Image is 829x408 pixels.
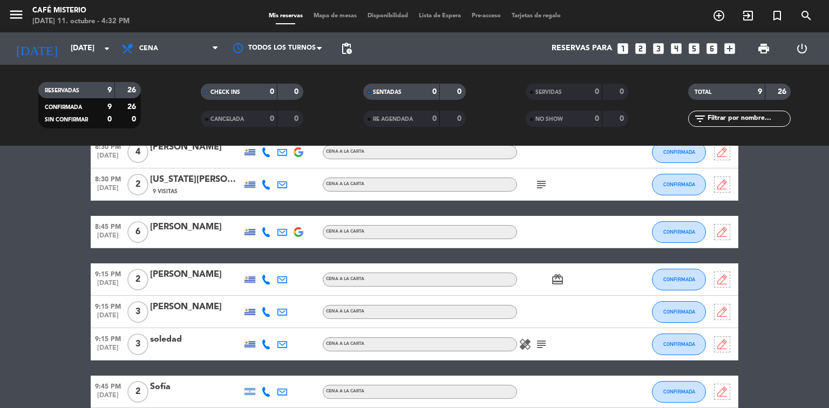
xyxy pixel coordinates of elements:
i: [DATE] [8,37,65,60]
span: CONFIRMADA [663,309,695,315]
span: [DATE] [91,312,125,324]
span: 9 Visitas [153,187,178,196]
strong: 0 [432,115,437,123]
span: 8:30 PM [91,140,125,152]
span: 2 [127,174,148,195]
span: Cena a la carta [326,182,364,186]
button: CONFIRMADA [652,174,706,195]
img: edit2.png [717,339,727,349]
img: google-logo.png [294,227,303,237]
img: edit2.png [717,386,727,397]
span: [DATE] [91,344,125,357]
div: [PERSON_NAME] [150,300,242,314]
i: card_giftcard [551,273,564,286]
i: exit_to_app [742,9,755,22]
span: 3 [127,301,148,323]
span: Cena a la carta [326,309,364,314]
button: CONFIRMADA [652,269,706,290]
strong: 0 [595,115,599,123]
i: looks_5 [687,42,701,56]
i: looks_4 [669,42,683,56]
button: CONFIRMADA [652,301,706,323]
i: subject [535,338,548,351]
div: [DATE] 11. octubre - 4:32 PM [32,16,130,27]
span: CHECK INS [210,90,240,95]
span: SENTADAS [373,90,402,95]
div: [PERSON_NAME] [150,268,242,282]
strong: 0 [457,88,464,96]
span: CONFIRMADA [663,341,695,347]
span: Pre-acceso [466,13,506,19]
div: soledad [150,332,242,346]
button: CONFIRMADA [652,381,706,403]
i: menu [8,6,24,23]
span: 8:45 PM [91,220,125,232]
span: Disponibilidad [362,13,413,19]
button: CONFIRMADA [652,141,706,163]
strong: 0 [620,88,626,96]
strong: 0 [294,115,301,123]
strong: 9 [107,86,112,94]
i: power_settings_new [796,42,808,55]
span: CONFIRMADA [45,105,82,110]
span: TOTAL [695,90,711,95]
span: RESERVADAS [45,88,79,93]
span: SERVIDAS [535,90,562,95]
span: 9:15 PM [91,332,125,344]
i: looks_6 [705,42,719,56]
strong: 9 [107,103,112,111]
i: turned_in_not [771,9,784,22]
span: Reservas para [552,44,612,53]
i: looks_3 [651,42,665,56]
span: [DATE] [91,392,125,404]
span: 9:45 PM [91,379,125,392]
i: looks_two [634,42,648,56]
strong: 0 [107,115,112,123]
span: 8:30 PM [91,172,125,185]
i: subject [535,178,548,191]
span: [DATE] [91,280,125,292]
div: LOG OUT [783,32,821,65]
img: google-logo.png [294,147,303,157]
span: Cena a la carta [326,389,364,393]
span: 3 [127,334,148,355]
strong: 26 [778,88,789,96]
span: SIN CONFIRMAR [45,117,88,123]
span: 6 [127,221,148,243]
span: Cena [139,45,158,52]
span: Lista de Espera [413,13,466,19]
span: CONFIRMADA [663,276,695,282]
strong: 0 [620,115,626,123]
span: 9:15 PM [91,300,125,312]
span: Cena a la carta [326,229,364,234]
span: [DATE] [91,185,125,197]
span: pending_actions [340,42,353,55]
input: Filtrar por nombre... [706,113,790,125]
span: CANCELADA [210,117,244,122]
strong: 0 [432,88,437,96]
i: filter_list [694,112,706,125]
span: 4 [127,141,148,163]
span: NO SHOW [535,117,563,122]
span: CONFIRMADA [663,181,695,187]
div: [PERSON_NAME] [150,140,242,154]
button: CONFIRMADA [652,221,706,243]
span: Cena a la carta [326,149,364,154]
span: [DATE] [91,232,125,244]
strong: 0 [595,88,599,96]
strong: 0 [294,88,301,96]
img: edit2.png [717,147,727,157]
span: Cena a la carta [326,277,364,281]
img: edit2.png [717,307,727,317]
span: Cena a la carta [326,342,364,346]
span: Mis reservas [263,13,308,19]
img: edit2.png [717,274,727,284]
div: Café Misterio [32,5,130,16]
strong: 26 [127,103,138,111]
strong: 0 [270,88,274,96]
i: healing [519,338,532,351]
img: edit2.png [717,227,727,237]
strong: 9 [758,88,762,96]
span: CONFIRMADA [663,389,695,395]
strong: 0 [457,115,464,123]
